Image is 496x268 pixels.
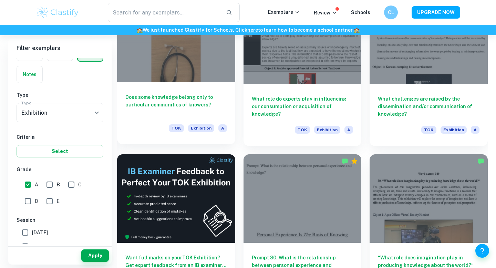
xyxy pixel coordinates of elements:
img: Clastify logo [36,6,80,19]
img: Thumbnail [117,154,235,243]
div: Exhibition [17,103,103,122]
h6: Criteria [17,133,103,141]
button: Select [17,145,103,157]
span: A [344,126,353,134]
button: CL [384,6,398,19]
span: C [78,181,82,188]
h6: What challenges are raised by the dissemination and/or communication of knowledge? [378,95,479,118]
span: D [35,197,38,205]
h6: We just launched Clastify for Schools. Click to learn how to become a school partner. [1,26,495,34]
div: Premium [351,158,358,165]
span: May 2025 [32,243,54,250]
button: UPGRADE NOW [412,6,460,19]
button: Help and Feedback [475,244,489,258]
h6: CL [387,9,395,16]
span: A [35,181,38,188]
h6: Grade [17,166,103,173]
h6: Type [17,91,103,99]
span: Exhibition [441,126,467,134]
h6: Session [17,216,103,224]
img: Marked [341,158,348,165]
span: TOK [169,124,184,132]
span: 🏫 [137,27,143,33]
a: Schools [351,10,370,15]
img: Marked [477,158,484,165]
span: Exhibition [188,124,214,132]
label: Type [21,100,31,106]
span: 🏫 [354,27,360,33]
button: Notes [17,66,42,83]
button: Apply [81,249,109,262]
span: TOK [295,126,310,134]
span: E [56,197,60,205]
span: A [471,126,479,134]
input: Search for any exemplars... [108,3,220,22]
h6: Does some knowledge belong only to particular communities of knowers? [125,93,227,116]
span: TOK [421,126,436,134]
span: A [218,124,227,132]
p: Exemplars [268,8,300,16]
a: here [247,27,258,33]
span: B [56,181,60,188]
span: Exhibition [314,126,340,134]
h6: Filter exemplars [8,39,112,58]
span: [DATE] [32,229,48,236]
p: Review [314,9,337,17]
h6: What role do experts play in influencing our consumption or acquisition of knowledge? [252,95,353,118]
